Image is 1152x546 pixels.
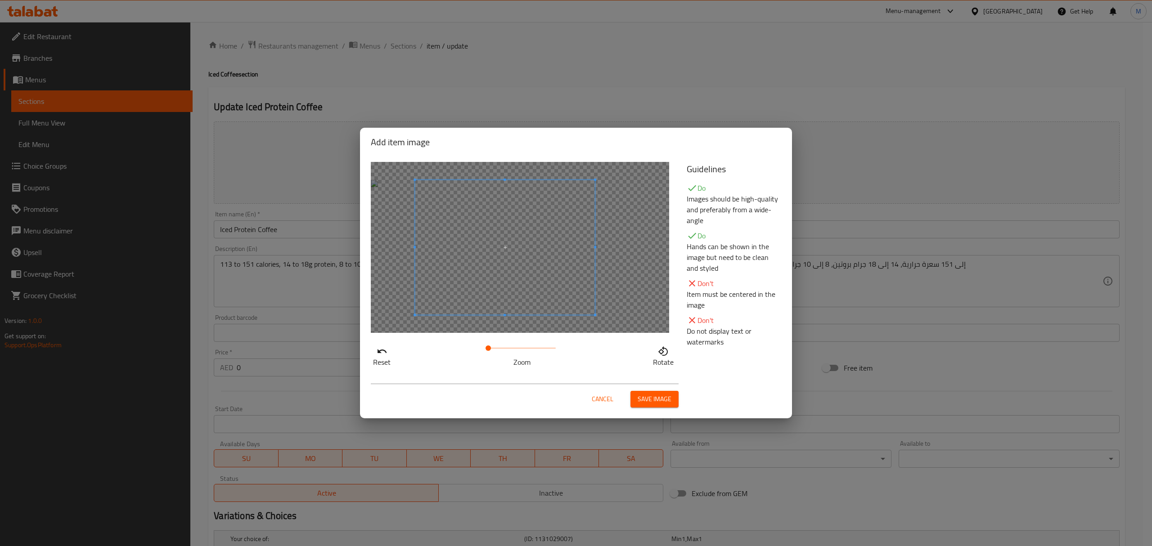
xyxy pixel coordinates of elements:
[687,193,781,226] p: Images should be high-quality and preferably from a wide-angle
[687,315,781,326] p: Don't
[592,394,613,405] span: Cancel
[371,344,393,366] button: Reset
[488,357,556,367] p: Zoom
[651,344,676,366] button: Rotate
[588,391,617,407] button: Cancel
[687,162,781,176] h5: Guidelines
[687,289,781,310] p: Item must be centered in the image
[630,391,679,407] button: Save image
[638,394,671,405] span: Save image
[687,278,781,289] p: Don't
[373,357,391,367] p: Reset
[687,326,781,347] p: Do not display text or watermarks
[371,135,781,149] h2: Add item image
[687,230,781,241] p: Do
[687,183,781,193] p: Do
[687,241,781,273] p: Hands can be shown in the image but need to be clean and styled
[653,357,674,367] p: Rotate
